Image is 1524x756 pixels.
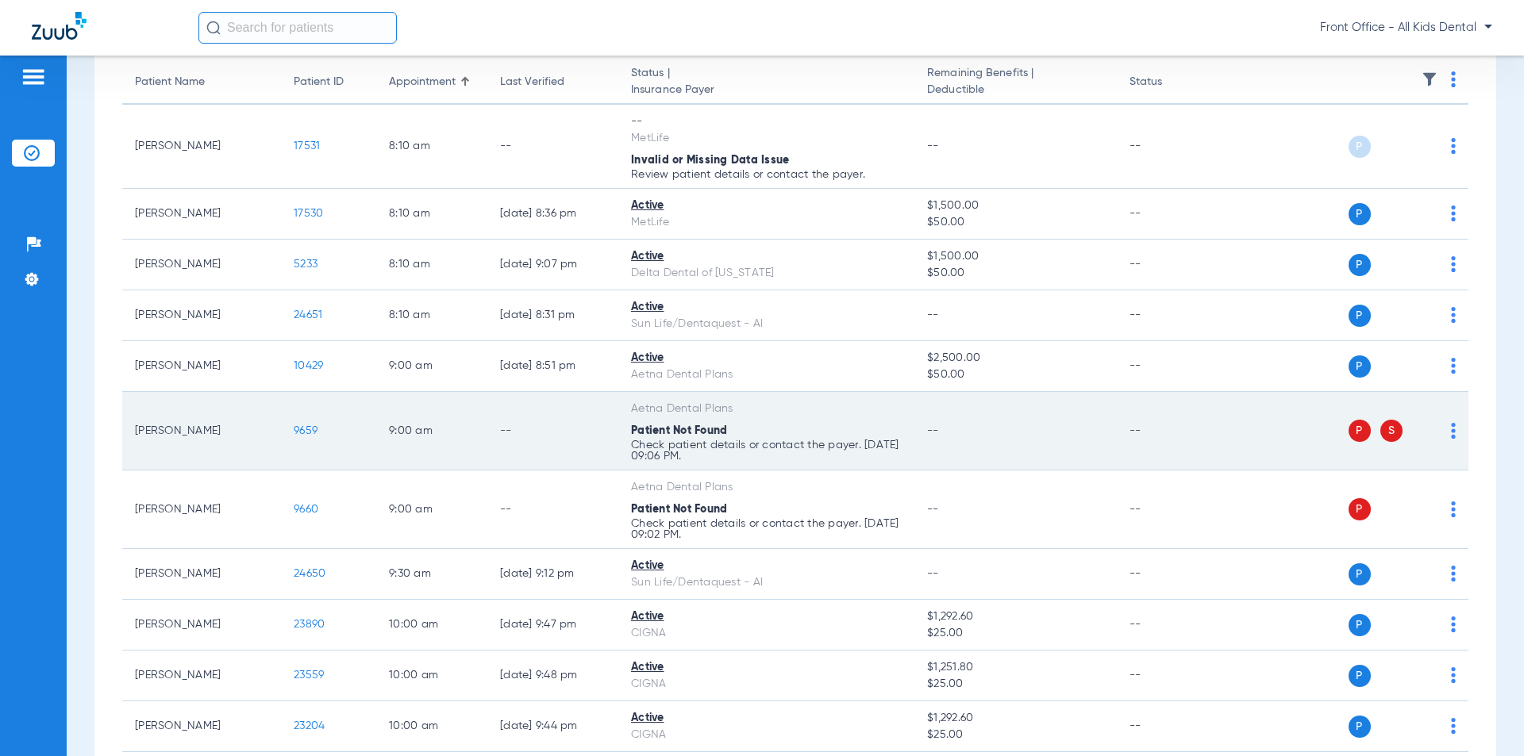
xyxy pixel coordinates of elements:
td: 9:00 AM [376,341,487,392]
td: [PERSON_NAME] [122,701,281,752]
td: [DATE] 9:07 PM [487,240,618,290]
img: group-dot-blue.svg [1451,501,1456,517]
td: [PERSON_NAME] [122,600,281,650]
span: 24651 [294,309,322,320]
div: Sun Life/Dentaquest - AI [631,574,902,591]
td: -- [487,392,618,470]
span: Invalid or Missing Data Issue [631,155,789,166]
td: -- [1117,240,1224,290]
div: CIGNA [631,625,902,642]
span: Insurance Payer [631,82,902,98]
td: [PERSON_NAME] [122,105,281,189]
td: 10:00 AM [376,701,487,752]
div: MetLife [631,130,902,147]
td: [DATE] 9:48 PM [487,650,618,701]
td: [DATE] 9:12 PM [487,549,618,600]
span: P [1349,614,1371,636]
iframe: Chat Widget [1445,680,1524,756]
td: -- [1117,105,1224,189]
span: P [1349,305,1371,327]
span: P [1349,203,1371,225]
img: group-dot-blue.svg [1451,205,1456,221]
span: S [1380,420,1403,442]
div: Active [631,299,902,316]
div: Active [631,710,902,727]
span: P [1349,716,1371,738]
span: Deductible [927,82,1103,98]
span: $50.00 [927,265,1103,282]
span: Patient Not Found [631,504,727,515]
td: 8:10 AM [376,290,487,341]
img: group-dot-blue.svg [1451,616,1456,632]
img: group-dot-blue.svg [1451,307,1456,323]
span: $1,292.60 [927,710,1103,727]
p: Check patient details or contact the payer. [DATE] 09:06 PM. [631,439,902,462]
div: CIGNA [631,727,902,743]
td: -- [1117,341,1224,392]
span: $50.00 [927,214,1103,231]
td: 9:30 AM [376,549,487,600]
th: Status | [618,60,914,105]
span: $25.00 [927,676,1103,693]
span: 9660 [294,504,318,515]
span: Front Office - All Kids Dental [1320,20,1492,36]
th: Remaining Benefits | [914,60,1116,105]
td: [DATE] 9:44 PM [487,701,618,752]
div: MetLife [631,214,902,231]
span: Patient Not Found [631,425,727,436]
div: Active [631,350,902,366]
td: 8:10 AM [376,189,487,240]
td: -- [1117,549,1224,600]
td: 10:00 AM [376,600,487,650]
span: $25.00 [927,727,1103,743]
span: $50.00 [927,366,1103,383]
td: [PERSON_NAME] [122,470,281,549]
img: filter.svg [1422,71,1437,87]
span: $2,500.00 [927,350,1103,366]
span: $25.00 [927,625,1103,642]
td: [PERSON_NAME] [122,650,281,701]
img: hamburger-icon [21,67,46,86]
img: group-dot-blue.svg [1451,256,1456,272]
td: [DATE] 9:47 PM [487,600,618,650]
td: [PERSON_NAME] [122,341,281,392]
div: Appointment [389,74,475,90]
img: group-dot-blue.svg [1451,71,1456,87]
div: Patient Name [135,74,268,90]
div: Last Verified [500,74,606,90]
td: -- [1117,600,1224,650]
td: [PERSON_NAME] [122,189,281,240]
span: -- [927,504,939,515]
p: Review patient details or contact the payer. [631,169,902,180]
div: -- [631,113,902,130]
span: P [1349,420,1371,442]
td: [DATE] 8:36 PM [487,189,618,240]
span: P [1349,136,1371,158]
td: -- [487,105,618,189]
input: Search for patients [198,12,397,44]
td: 8:10 AM [376,105,487,189]
span: P [1349,563,1371,585]
td: [PERSON_NAME] [122,240,281,290]
span: 23204 [294,720,325,731]
td: -- [1117,470,1224,549]
span: 5233 [294,259,317,270]
div: Active [631,248,902,265]
div: Patient Name [135,74,205,90]
span: 24650 [294,568,325,579]
img: Search Icon [206,21,221,35]
td: -- [1117,701,1224,752]
img: group-dot-blue.svg [1451,423,1456,439]
span: -- [927,568,939,579]
td: 10:00 AM [376,650,487,701]
td: 9:00 AM [376,392,487,470]
span: 9659 [294,425,317,436]
span: $1,500.00 [927,248,1103,265]
td: -- [1117,650,1224,701]
div: Aetna Dental Plans [631,366,902,383]
div: Appointment [389,74,456,90]
span: $1,292.60 [927,608,1103,625]
span: 23559 [294,670,324,681]
p: Check patient details or contact the payer. [DATE] 09:02 PM. [631,518,902,540]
